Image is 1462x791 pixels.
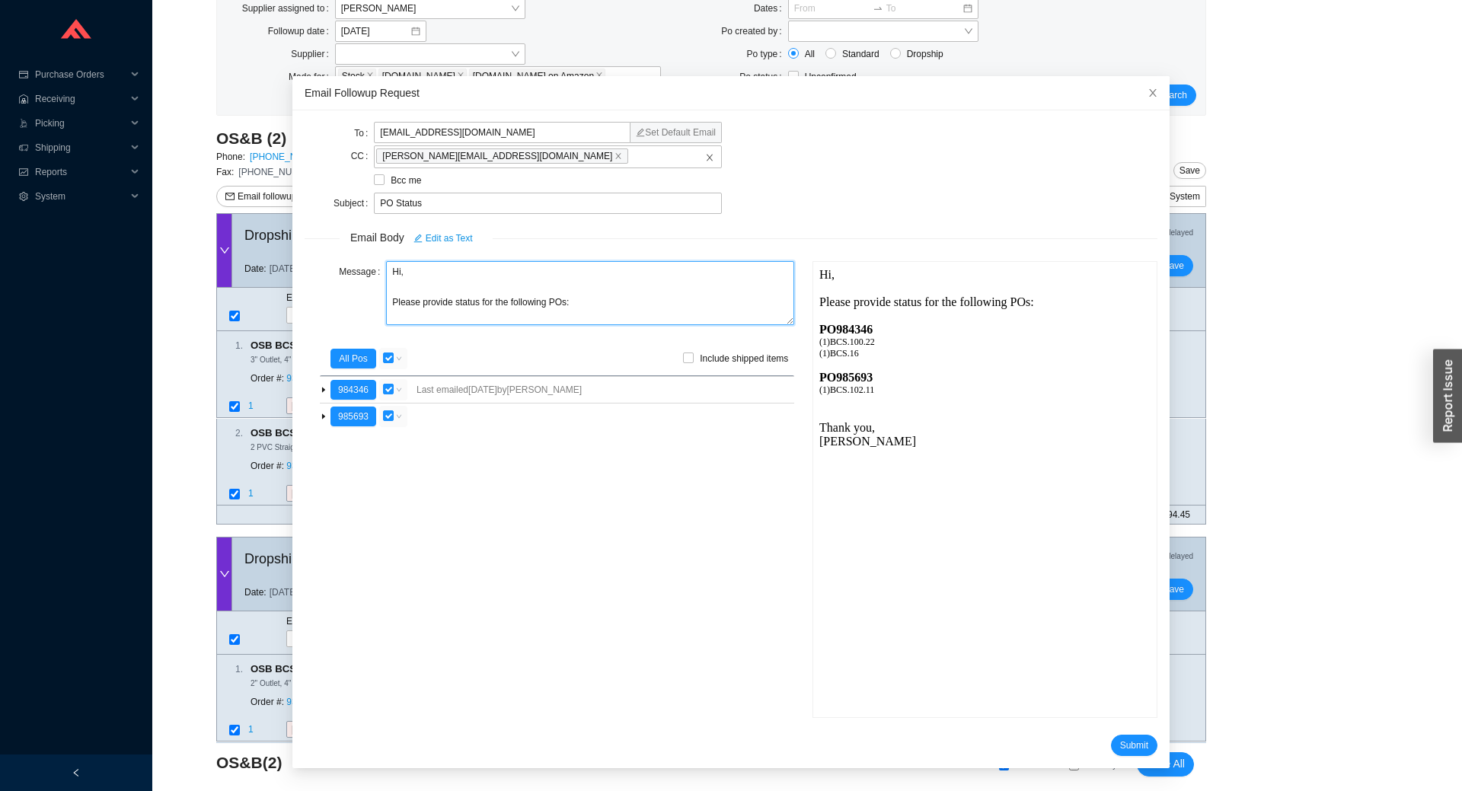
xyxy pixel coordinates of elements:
span: 3" Outlet, 4" Flat Round - Brushed Nickel [251,356,388,364]
span: Include shipped items [694,351,794,366]
span: Stock [338,69,376,84]
span: Submit [1120,738,1148,753]
span: OSB BCS.16 [251,425,324,442]
span: down [396,355,402,362]
span: 1 [248,488,254,499]
span: Bcc me [385,173,427,188]
span: info-circle [287,134,307,143]
span: System [1170,191,1200,202]
button: 984346 [330,380,376,400]
span: mail [225,192,235,203]
button: 985693 [330,407,376,426]
span: caret-down [320,386,327,394]
span: Dropship PO # [244,224,380,247]
span: Reports [35,160,126,184]
input: 9/24/2025 [292,722,357,738]
span: Edit as Text [426,231,473,246]
span: close [595,72,603,81]
button: editEdit as Text [404,228,482,249]
span: [DOMAIN_NAME] on Amazon [473,69,594,83]
span: Hide delayed [1149,228,1193,237]
label: Po status: [739,66,787,88]
label: Supplier: [291,43,334,65]
input: From [794,1,870,16]
span: Date: [244,585,267,600]
span: [PERSON_NAME][EMAIL_ADDRESS][DOMAIN_NAME] [376,148,628,164]
span: down [396,413,402,420]
span: Phone: [216,152,245,162]
button: Submit [1111,735,1157,756]
span: Fax: [216,167,234,177]
input: 9/12/2025 [292,399,357,414]
label: CC [351,145,375,167]
h3: OS&B ( 2 ) [216,752,542,773]
a: 931878 [286,374,317,384]
span: [DATE] 8:37am [270,261,331,276]
input: 9/30/2025 [341,24,410,39]
span: [PHONE_NUMBER] [238,167,321,177]
span: Email followup request [238,189,330,204]
label: To [354,123,374,144]
span: 2" Outlet, 4" Flat Round - Chrome Plated [251,679,388,687]
button: Close [1136,76,1170,110]
span: QualityBath.com on Amazon [469,69,605,84]
input: 9/12/2025 [292,486,357,501]
label: Made for: [289,66,335,88]
span: [DATE] 11:38am [270,585,337,600]
span: close [366,72,374,81]
a: 934854 [286,697,317,708]
span: Save [1179,163,1200,178]
span: Receiving [35,87,126,111]
label: Subject [334,193,374,214]
span: swap-right [873,3,883,14]
label: Followup date: [268,21,335,42]
span: [DOMAIN_NAME] [382,69,455,83]
span: edit [413,234,423,244]
a: 931878 [286,461,317,471]
label: Message [339,261,386,282]
button: Save [1173,162,1206,179]
span: Hide delayed [1149,552,1193,560]
span: Order #: [251,374,284,384]
span: Stock [342,69,365,83]
button: down [394,379,406,400]
span: caret-down [320,413,327,420]
input: To [886,1,962,16]
span: Dropship PO # [244,547,380,570]
iframe: Vendor email followup email [812,261,1157,718]
div: 1 . [217,662,243,677]
h3: OS&B (2) [216,128,286,149]
button: down [394,348,406,369]
span: Standard [836,46,886,62]
div: Email Followup Request [305,85,1157,101]
button: All Pos [330,349,376,368]
label: Po created by: [721,21,787,42]
button: info-circle [286,128,308,149]
span: down [396,386,402,394]
span: Order #: [251,697,284,708]
div: 2 . [217,426,243,441]
button: down [394,406,406,427]
span: down [219,569,230,579]
span: Save [1164,258,1184,273]
span: Hide received [1010,761,1057,770]
button: Save [1154,579,1193,600]
span: All Pos [339,351,367,366]
span: 2 PVC Straight for Molded (preformed) Bases [251,443,404,451]
span: Purchase Orders [35,62,126,87]
span: edit [636,128,645,137]
span: Dropship [901,46,950,62]
span: QualityBath.com [378,69,467,84]
span: All [799,46,821,62]
div: 1 . [217,338,243,353]
input: [PERSON_NAME][EMAIL_ADDRESS][DOMAIN_NAME]closeclose [630,148,641,164]
span: close [705,153,714,162]
span: OSB BCS.102.11 [251,661,343,678]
